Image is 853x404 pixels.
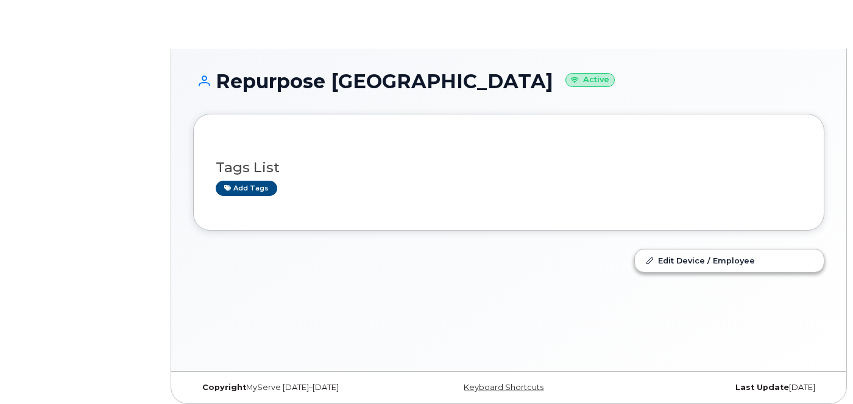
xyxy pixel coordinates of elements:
h3: Tags List [216,160,802,175]
strong: Copyright [202,383,246,392]
a: Add tags [216,181,277,196]
h1: Repurpose [GEOGRAPHIC_DATA] [193,71,824,92]
a: Keyboard Shortcuts [464,383,543,392]
small: Active [565,73,615,87]
strong: Last Update [735,383,789,392]
div: MyServe [DATE]–[DATE] [193,383,403,392]
div: [DATE] [614,383,824,392]
a: Edit Device / Employee [635,249,824,271]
